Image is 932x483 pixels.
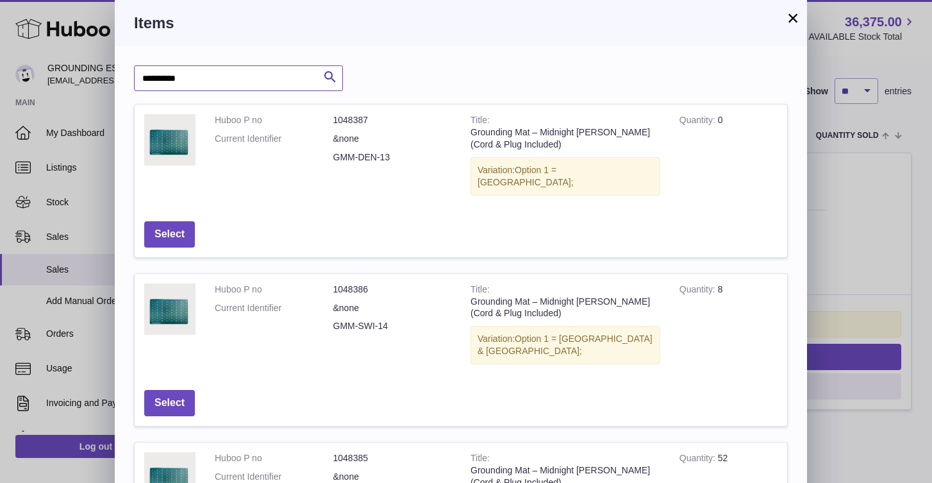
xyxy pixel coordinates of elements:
dt: Huboo P no [215,114,333,126]
dd: 1048386 [333,284,452,296]
h3: Items [134,13,788,33]
strong: Title [470,453,490,466]
div: Variation: [470,157,660,196]
dt: Huboo P no [215,284,333,296]
button: × [785,10,801,26]
button: Select [144,390,195,416]
span: Option 1 = [GEOGRAPHIC_DATA]; [478,165,574,187]
dt: Current Identifier [215,471,333,483]
img: Grounding Mat – Midnight Moss (Cord & Plug Included) [144,114,196,165]
td: 0 [670,105,787,211]
dt: Huboo P no [215,452,333,464]
dd: &none [333,302,452,314]
div: Grounding Mat – Midnight [PERSON_NAME] (Cord & Plug Included) [470,296,660,320]
dd: &none [333,133,452,145]
strong: Title [470,115,490,128]
dt: Current Identifier [215,302,333,314]
strong: Quantity [679,115,718,128]
button: Select [144,221,195,248]
div: Variation: [470,326,660,364]
dd: 1048385 [333,452,452,464]
dd: 1048387 [333,114,452,126]
dd: GMM-SWI-14 [333,320,452,332]
strong: Quantity [679,453,718,466]
strong: Quantity [679,284,718,298]
div: Grounding Mat – Midnight [PERSON_NAME] (Cord & Plug Included) [470,126,660,151]
dd: GMM-DEN-13 [333,151,452,164]
dt: Current Identifier [215,133,333,145]
td: 8 [670,274,787,380]
dd: &none [333,471,452,483]
img: Grounding Mat – Midnight Moss (Cord & Plug Included) [144,284,196,335]
span: Option 1 = [GEOGRAPHIC_DATA] & [GEOGRAPHIC_DATA]; [478,334,653,356]
strong: Title [470,284,490,298]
